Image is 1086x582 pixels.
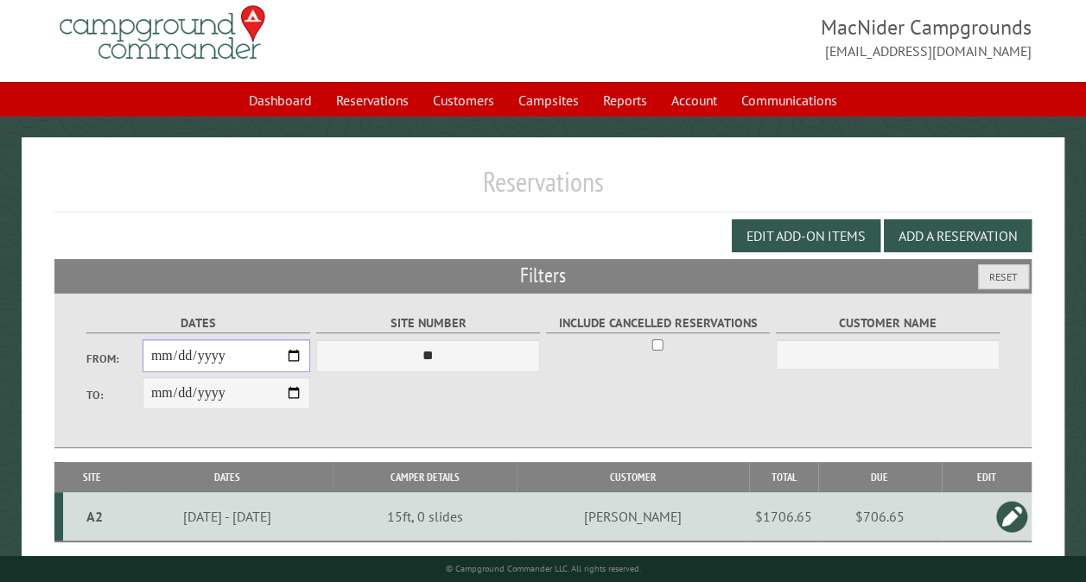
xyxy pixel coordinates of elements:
[731,84,848,117] a: Communications
[732,219,880,252] button: Edit Add-on Items
[54,165,1032,212] h1: Reservations
[661,84,727,117] a: Account
[884,219,1032,252] button: Add a Reservation
[333,492,517,541] td: 15ft, 0 slides
[422,84,505,117] a: Customers
[86,313,310,333] label: Dates
[818,492,942,541] td: $706.65
[86,351,143,367] label: From:
[124,508,330,525] div: [DATE] - [DATE]
[818,462,942,492] th: Due
[508,84,589,117] a: Campsites
[978,264,1029,289] button: Reset
[63,462,122,492] th: Site
[238,84,322,117] a: Dashboard
[70,508,119,525] div: A2
[517,492,749,541] td: [PERSON_NAME]
[517,462,749,492] th: Customer
[942,462,1032,492] th: Edit
[333,462,517,492] th: Camper Details
[749,492,818,541] td: $1706.65
[316,313,540,333] label: Site Number
[776,313,1000,333] label: Customer Name
[749,462,818,492] th: Total
[326,84,419,117] a: Reservations
[546,313,770,333] label: Include Cancelled Reservations
[86,387,143,403] label: To:
[122,462,333,492] th: Dates
[543,13,1032,61] span: MacNider Campgrounds [EMAIL_ADDRESS][DOMAIN_NAME]
[54,259,1032,292] h2: Filters
[593,84,657,117] a: Reports
[446,563,641,574] small: © Campground Commander LLC. All rights reserved.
